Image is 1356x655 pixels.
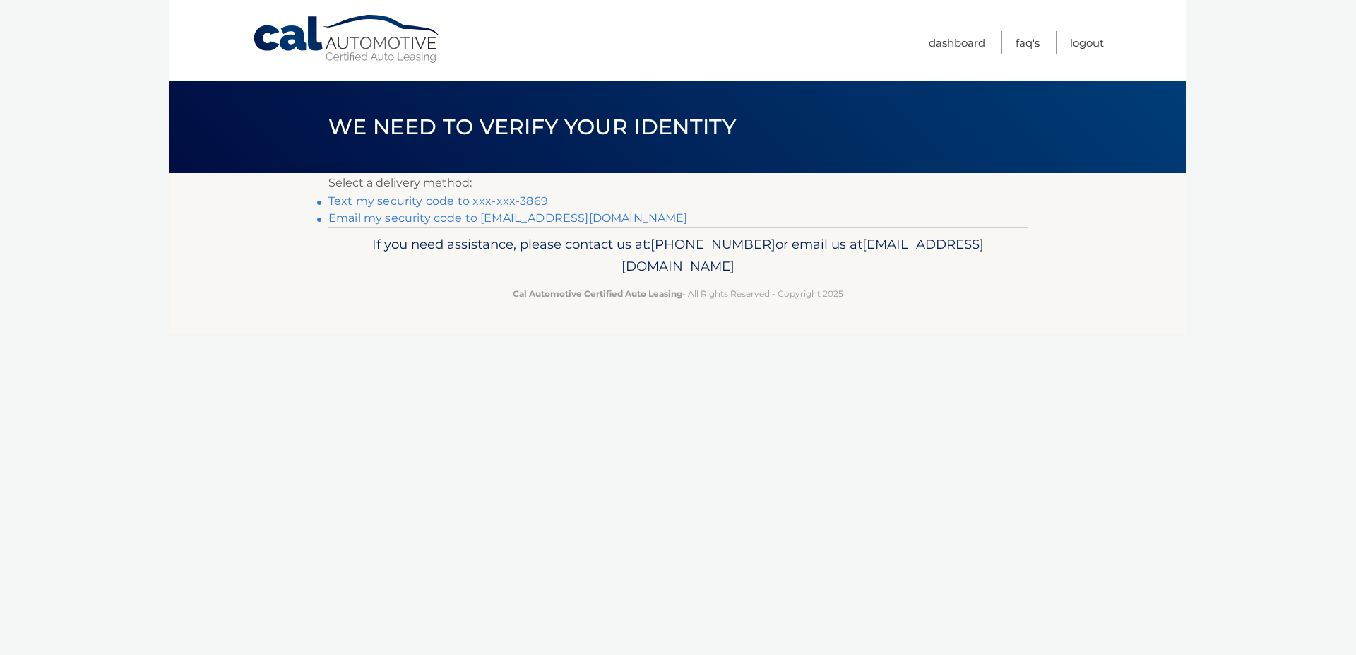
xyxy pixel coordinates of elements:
a: Dashboard [929,31,985,54]
span: We need to verify your identity [328,114,736,140]
p: If you need assistance, please contact us at: or email us at [338,233,1018,278]
span: [PHONE_NUMBER] [650,236,775,252]
a: Email my security code to [EMAIL_ADDRESS][DOMAIN_NAME] [328,211,688,225]
strong: Cal Automotive Certified Auto Leasing [513,288,682,299]
a: Cal Automotive [252,14,443,64]
p: Select a delivery method: [328,173,1028,193]
a: FAQ's [1016,31,1040,54]
p: - All Rights Reserved - Copyright 2025 [338,286,1018,301]
a: Logout [1070,31,1104,54]
a: Text my security code to xxx-xxx-3869 [328,194,548,208]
